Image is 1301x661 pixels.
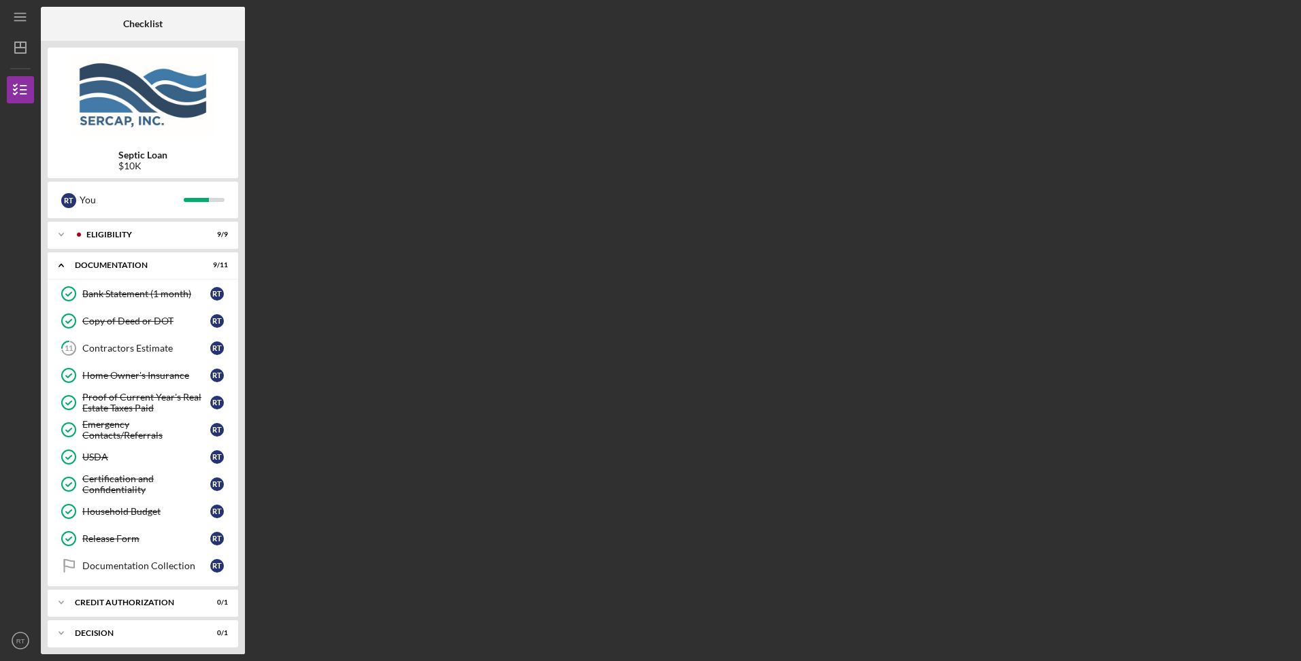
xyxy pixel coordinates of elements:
div: $10K [118,160,167,171]
div: R T [210,287,224,301]
div: Proof of Current Year's Real Estate Taxes Paid [82,392,210,413]
div: Eligibility [86,231,194,239]
div: CREDIT AUTHORIZATION [75,598,194,607]
a: USDART [54,443,231,471]
div: R T [210,450,224,464]
div: R T [210,423,224,437]
div: R T [210,477,224,491]
div: Bank Statement (1 month) [82,288,210,299]
a: 11Contractors EstimateRT [54,335,231,362]
div: Copy of Deed or DOT [82,316,210,326]
div: R T [210,396,224,409]
div: R T [210,341,224,355]
div: R T [210,505,224,518]
a: Proof of Current Year's Real Estate Taxes PaidRT [54,389,231,416]
div: R T [210,559,224,573]
a: Certification and ConfidentialityRT [54,471,231,498]
div: Release Form [82,533,210,544]
div: Documentation Collection [82,560,210,571]
div: R T [210,532,224,545]
a: Household BudgetRT [54,498,231,525]
div: 0 / 1 [203,629,228,637]
a: Emergency Contacts/ReferralsRT [54,416,231,443]
a: Copy of Deed or DOTRT [54,307,231,335]
div: R T [210,369,224,382]
div: Documentation [75,261,194,269]
a: Documentation CollectionRT [54,552,231,579]
div: R T [61,193,76,208]
div: Household Budget [82,506,210,517]
div: 9 / 11 [203,261,228,269]
tspan: 11 [65,344,73,353]
b: Septic Loan [118,150,167,160]
div: Decision [75,629,194,637]
div: 0 / 1 [203,598,228,607]
div: Certification and Confidentiality [82,473,210,495]
div: Contractors Estimate [82,343,210,354]
button: RT [7,627,34,654]
a: Bank Statement (1 month)RT [54,280,231,307]
text: RT [16,637,25,645]
div: R T [210,314,224,328]
div: 9 / 9 [203,231,228,239]
a: Release FormRT [54,525,231,552]
img: Product logo [48,54,238,136]
b: Checklist [123,18,163,29]
div: Home Owner's Insurance [82,370,210,381]
div: You [80,188,184,211]
div: Emergency Contacts/Referrals [82,419,210,441]
div: USDA [82,452,210,462]
a: Home Owner's InsuranceRT [54,362,231,389]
